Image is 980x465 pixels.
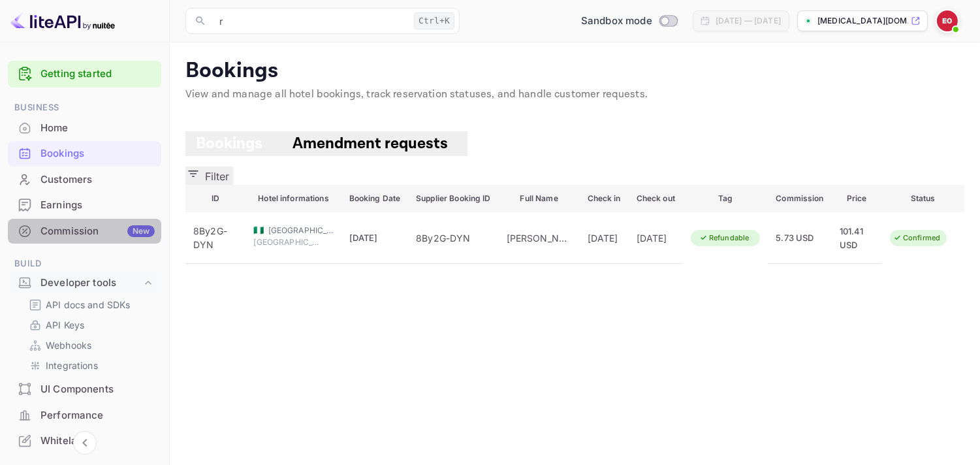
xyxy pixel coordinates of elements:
[882,185,964,212] th: Status
[46,298,131,312] p: API docs and SDKs
[637,231,675,245] div: [DATE]
[8,219,161,244] div: CommissionNew
[40,434,155,449] div: Whitelabel
[499,185,580,212] th: Full Name
[817,15,908,27] p: [MEDICAL_DATA][DOMAIN_NAME]
[40,224,155,239] div: Commission
[40,67,155,82] a: Getting started
[937,10,958,31] img: Efezino Ogaga
[8,101,161,115] span: Business
[24,315,156,334] div: API Keys
[8,167,161,191] a: Customers
[8,193,161,217] a: Earnings
[349,232,378,243] span: [DATE]
[24,356,156,375] div: Integrations
[40,146,155,161] div: Bookings
[629,185,683,212] th: Check out
[8,219,161,243] a: CommissionNew
[196,133,262,153] span: Bookings
[581,14,652,29] span: Sandbox mode
[185,185,245,212] th: ID
[8,116,161,140] a: Home
[127,225,155,237] div: New
[8,141,161,165] a: Bookings
[40,408,155,423] div: Performance
[46,359,98,372] p: Integrations
[268,225,334,236] span: [GEOGRAPHIC_DATA]
[8,428,161,454] div: Whitelabel
[292,133,448,153] span: Amendment requests
[8,141,161,167] div: Bookings
[716,15,781,27] div: [DATE] — [DATE]
[245,185,341,212] th: Hotel informations
[24,336,156,355] div: Webhooks
[8,428,161,453] a: Whitelabel
[691,230,758,246] div: Refundable
[29,318,151,332] a: API Keys
[185,131,964,156] div: account-settings tabs
[840,226,864,250] span: 101.41 USD
[8,403,161,427] a: Performance
[40,172,155,187] div: Customers
[46,338,91,352] p: Webhooks
[416,231,490,245] div: 8By2G-DYN
[341,185,409,212] th: Booking Date
[588,231,621,245] div: [DATE]
[776,232,814,243] span: 5.73 USD
[29,359,151,372] a: Integrations
[885,230,949,246] div: Confirmed
[29,338,151,352] a: Webhooks
[580,185,629,212] th: Check in
[8,377,161,401] a: UI Components
[73,431,97,455] button: Collapse navigation
[8,272,161,295] div: Developer tools
[10,10,115,31] img: LiteAPI logo
[253,226,264,234] span: Nigeria
[832,185,882,212] th: Price
[29,298,151,312] a: API docs and SDKs
[576,14,682,29] div: Switch to Production mode
[185,58,964,84] p: Bookings
[414,12,454,29] div: Ctrl+K
[507,231,572,245] div: Efezino Ogaga
[46,318,84,332] p: API Keys
[185,167,233,185] button: Filter
[212,8,409,34] input: Search (e.g. bookings, documentation)
[24,295,156,314] div: API docs and SDKs
[8,257,161,271] span: Build
[40,276,142,291] div: Developer tools
[8,377,161,402] div: UI Components
[683,185,768,212] th: Tag
[253,236,319,248] span: [GEOGRAPHIC_DATA]
[8,193,161,218] div: Earnings
[8,403,161,428] div: Performance
[40,121,155,136] div: Home
[408,185,498,212] th: Supplier Booking ID
[40,198,155,213] div: Earnings
[768,185,831,212] th: Commission
[185,185,964,265] table: booking table
[185,87,964,103] p: View and manage all hotel bookings, track reservation statuses, and handle customer requests.
[40,382,155,397] div: UI Components
[193,224,238,251] div: 8By2G-DYN
[8,61,161,88] div: Getting started
[8,167,161,193] div: Customers
[8,116,161,141] div: Home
